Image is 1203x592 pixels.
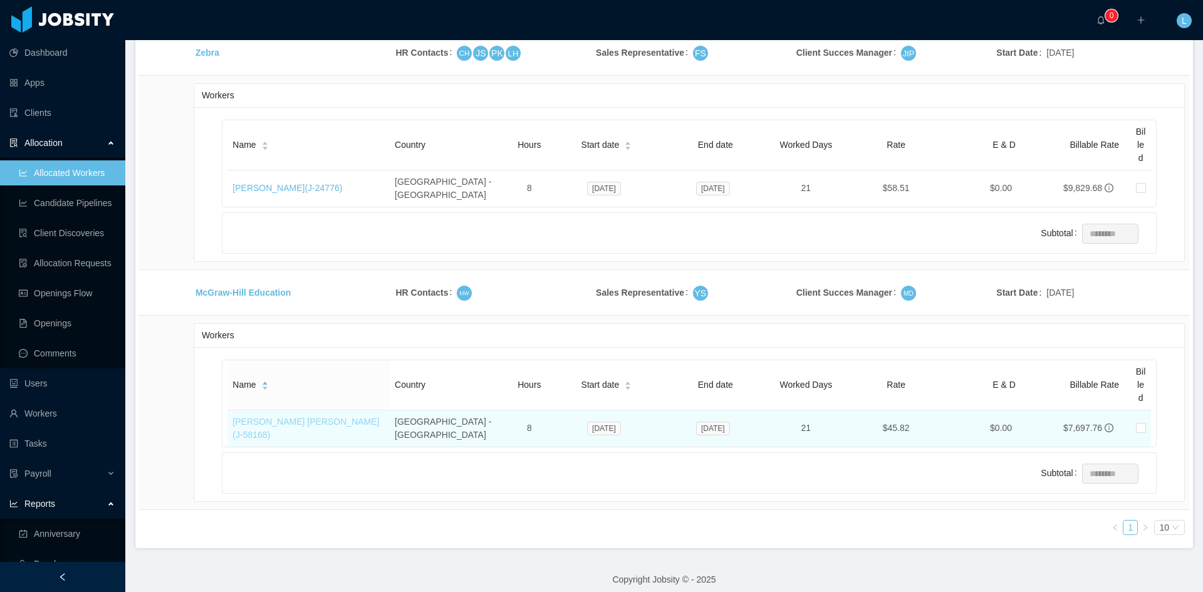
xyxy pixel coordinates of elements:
[887,140,905,150] span: Rate
[796,48,892,58] strong: Client Succes Manager
[696,182,730,195] span: [DATE]
[202,324,1177,347] div: Workers
[1041,468,1081,478] label: Subtotal
[770,410,842,447] td: 21
[624,140,632,148] div: Sort
[518,380,541,390] span: Hours
[1041,228,1081,238] label: Subtotal
[996,288,1038,298] strong: Start Date
[1142,524,1149,531] i: icon: right
[395,140,425,150] span: Country
[990,183,1012,193] span: $0.00
[1070,140,1119,150] span: Billable Rate
[507,170,552,207] td: 8
[992,380,1016,390] span: E & D
[9,469,18,478] i: icon: file-protect
[9,70,115,95] a: icon: appstoreApps
[695,286,707,301] span: YS
[1070,380,1119,390] span: Billable Rate
[625,140,632,144] i: icon: caret-up
[491,46,503,61] span: PK
[1182,13,1187,28] span: L
[390,170,507,207] td: [GEOGRAPHIC_DATA] - [GEOGRAPHIC_DATA]
[842,410,950,447] td: $45.82
[261,140,268,144] i: icon: caret-up
[518,140,541,150] span: Hours
[508,46,519,61] span: LH
[596,288,684,298] strong: Sales Representative
[507,410,552,447] td: 8
[261,380,268,384] i: icon: caret-up
[842,170,950,207] td: $58.51
[390,410,507,447] td: [GEOGRAPHIC_DATA] - [GEOGRAPHIC_DATA]
[232,378,256,392] span: Name
[476,46,486,61] span: JS
[261,385,268,388] i: icon: caret-down
[24,499,55,509] span: Reports
[1172,524,1179,532] i: icon: down
[779,380,832,390] span: Worked Days
[261,380,269,388] div: Sort
[796,288,892,298] strong: Client Succes Manager
[1138,520,1153,535] li: Next Page
[770,170,842,207] td: 21
[902,46,914,61] span: JIP
[195,288,291,298] a: McGraw-Hill Education
[459,47,470,60] span: CH
[1112,524,1119,531] i: icon: left
[396,288,449,298] strong: HR Contacts
[24,469,51,479] span: Payroll
[261,145,268,148] i: icon: caret-down
[992,140,1016,150] span: E & D
[1046,46,1074,60] span: [DATE]
[1136,366,1146,403] span: Billed
[9,499,18,508] i: icon: line-chart
[996,48,1038,58] strong: Start Date
[1105,184,1113,192] span: info-circle
[19,160,115,185] a: icon: line-chartAllocated Workers
[195,48,219,58] a: Zebra
[1105,9,1118,22] sup: 0
[9,401,115,426] a: icon: userWorkers
[1063,182,1102,195] div: $9,829.68
[396,48,449,58] strong: HR Contacts
[587,422,621,435] span: [DATE]
[395,380,425,390] span: Country
[261,140,269,148] div: Sort
[1137,16,1145,24] i: icon: plus
[19,251,115,276] a: icon: file-doneAllocation Requests
[232,183,342,193] a: [PERSON_NAME](J-24776)
[1083,464,1138,483] input: Subtotal Subtotal
[1096,16,1105,24] i: icon: bell
[1108,520,1123,535] li: Previous Page
[1105,423,1113,432] span: info-circle
[9,431,115,456] a: icon: profileTasks
[19,221,115,246] a: icon: file-searchClient Discoveries
[581,138,620,152] span: Start date
[1136,127,1146,163] span: Billed
[1083,224,1138,243] input: Subtotal Subtotal
[19,551,115,576] a: icon: teamBench
[624,380,632,388] div: Sort
[1123,521,1137,534] a: 1
[19,190,115,216] a: icon: line-chartCandidate Pipelines
[9,138,18,147] i: icon: solution
[24,138,63,148] span: Allocation
[232,417,379,440] a: [PERSON_NAME] [PERSON_NAME](J-58168)
[460,288,469,298] span: MW
[1159,521,1169,534] div: 10
[625,385,632,388] i: icon: caret-down
[1046,286,1074,299] span: [DATE]
[19,521,115,546] a: icon: carry-outAnniversary
[587,182,621,195] span: [DATE]
[887,380,905,390] span: Rate
[202,84,1177,107] div: Workers
[990,423,1012,433] span: $0.00
[1123,520,1138,535] li: 1
[232,138,256,152] span: Name
[625,380,632,384] i: icon: caret-up
[1063,422,1102,435] div: $7,697.76
[696,422,730,435] span: [DATE]
[19,281,115,306] a: icon: idcardOpenings Flow
[9,40,115,65] a: icon: pie-chartDashboard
